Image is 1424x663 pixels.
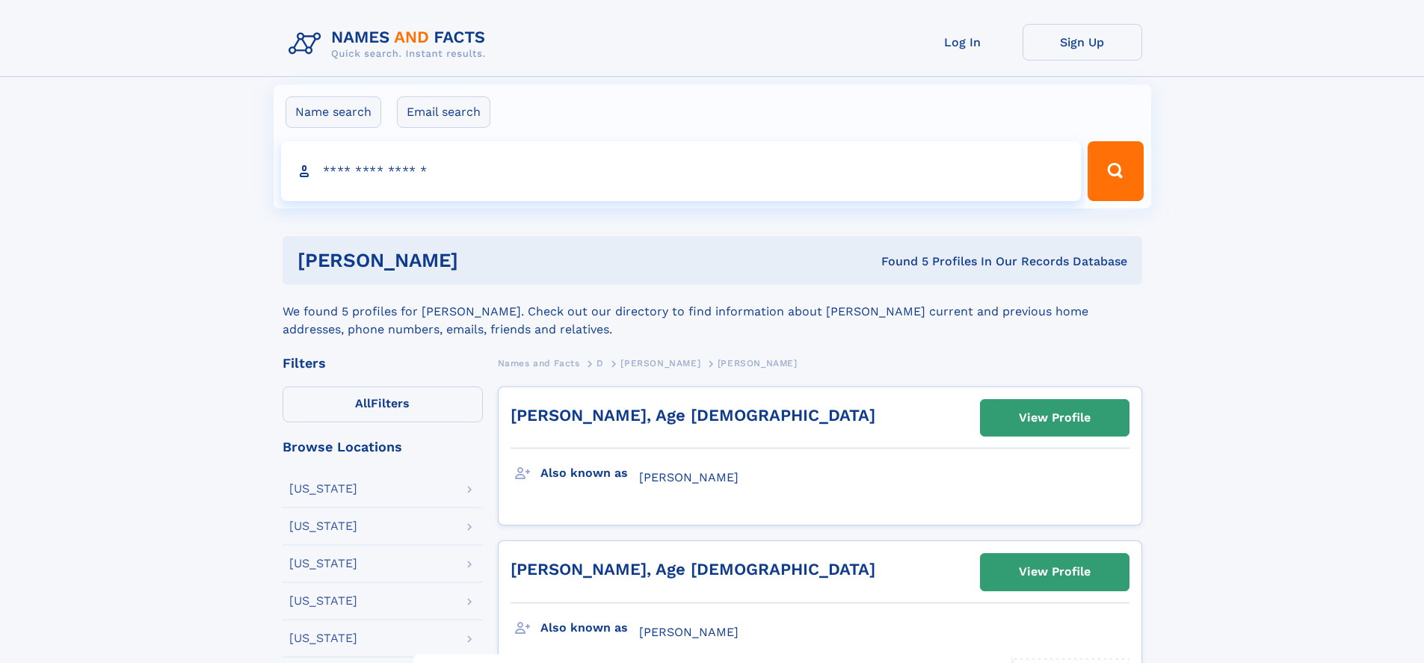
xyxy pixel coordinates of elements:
[511,560,875,579] a: [PERSON_NAME], Age [DEMOGRAPHIC_DATA]
[498,354,580,372] a: Names and Facts
[1019,401,1091,435] div: View Profile
[289,483,357,495] div: [US_STATE]
[511,406,875,425] a: [PERSON_NAME], Age [DEMOGRAPHIC_DATA]
[1023,24,1142,61] a: Sign Up
[718,358,798,368] span: [PERSON_NAME]
[286,96,381,128] label: Name search
[903,24,1023,61] a: Log In
[289,520,357,532] div: [US_STATE]
[670,253,1127,270] div: Found 5 Profiles In Our Records Database
[397,96,490,128] label: Email search
[283,285,1142,339] div: We found 5 profiles for [PERSON_NAME]. Check out our directory to find information about [PERSON_...
[597,354,604,372] a: D
[620,354,700,372] a: [PERSON_NAME]
[620,358,700,368] span: [PERSON_NAME]
[1088,141,1143,201] button: Search Button
[540,615,639,641] h3: Also known as
[1019,555,1091,589] div: View Profile
[281,141,1082,201] input: search input
[289,595,357,607] div: [US_STATE]
[283,386,483,422] label: Filters
[981,400,1129,436] a: View Profile
[540,460,639,486] h3: Also known as
[289,558,357,570] div: [US_STATE]
[981,554,1129,590] a: View Profile
[289,632,357,644] div: [US_STATE]
[355,396,371,410] span: All
[639,470,739,484] span: [PERSON_NAME]
[283,357,483,370] div: Filters
[597,358,604,368] span: D
[283,440,483,454] div: Browse Locations
[298,251,670,270] h1: [PERSON_NAME]
[283,24,498,64] img: Logo Names and Facts
[639,625,739,639] span: [PERSON_NAME]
